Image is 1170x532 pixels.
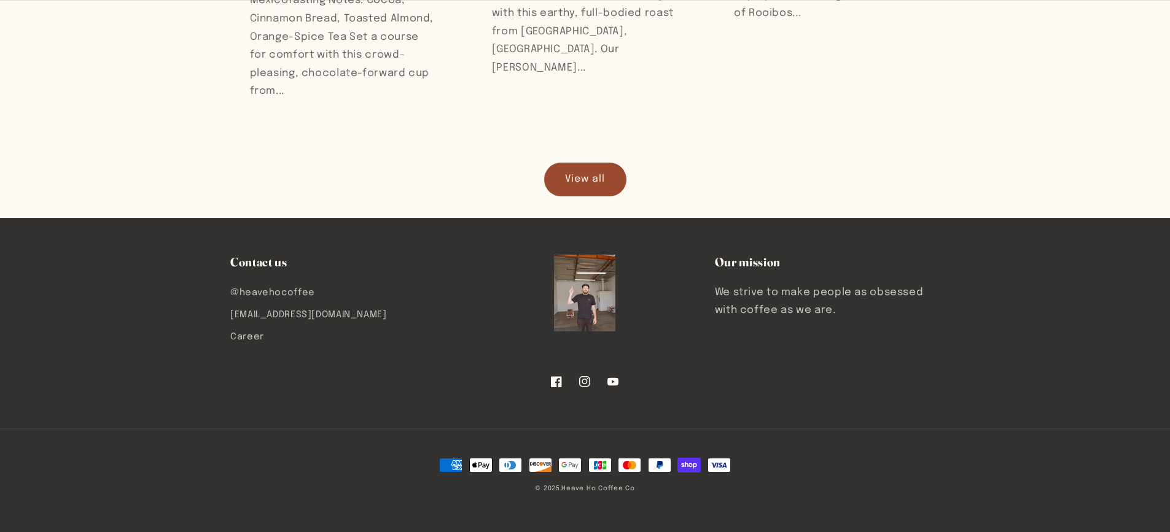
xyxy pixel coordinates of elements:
a: Heave Ho Coffee Co [561,485,634,492]
h2: Our mission [715,255,940,270]
h2: Contact us [230,255,455,270]
a: Career [230,326,264,348]
a: View all [545,163,626,196]
a: @heavehocoffee [230,285,315,304]
small: © 2025, [535,485,634,492]
p: We strive to make people as obsessed with coffee as we are. [715,283,940,320]
a: [EMAIL_ADDRESS][DOMAIN_NAME] [230,304,387,326]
